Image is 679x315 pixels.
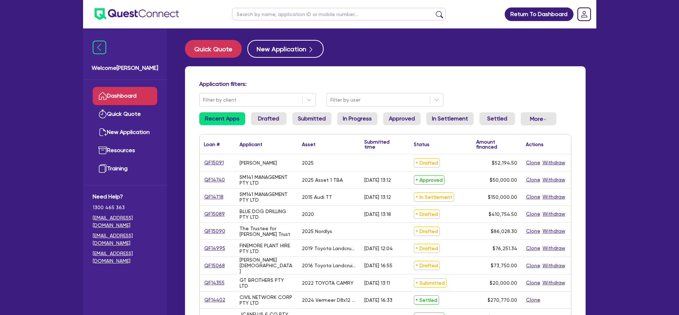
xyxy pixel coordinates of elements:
a: Return To Dashboard [505,7,573,21]
a: QF14718 [204,193,224,201]
span: Welcome [PERSON_NAME] [92,64,158,72]
div: 2025 [302,160,314,166]
div: Asset [302,142,315,147]
span: $150,000.00 [488,194,517,200]
a: Dropdown toggle [575,5,593,24]
div: 2025 Nordlys [302,228,332,234]
a: In Progress [337,112,377,125]
div: Applicant [240,142,262,147]
div: 2015 Audi TT [302,194,332,200]
a: Resources [93,141,157,160]
div: SM141 MANAGEMENT PTY LTD [240,191,293,203]
a: Training [93,160,157,178]
button: Clone [526,159,541,167]
button: Dropdown toggle [521,112,556,125]
span: $410,754.50 [489,211,517,217]
div: CIVIL NETWORK CORP PTY LTD [240,294,293,306]
span: Drafted [414,261,440,270]
span: Submitted [414,278,447,288]
a: QF15091 [204,159,224,167]
button: Clone [526,296,541,304]
a: Quick Quote [93,105,157,123]
img: quest-connect-logo-blue [94,8,179,20]
input: Search by name, application ID or mobile number... [232,8,446,20]
img: quick-quote [98,110,107,118]
div: 2019 Toyota Landcrusier [302,246,356,251]
span: In Settlement [414,192,454,202]
a: QF15089 [204,210,225,218]
div: 2016 Toyota Landcruiser [302,263,356,268]
button: Withdraw [542,193,566,201]
div: [DATE] 16:33 [364,297,392,303]
h4: Application filters: [199,81,571,87]
button: Withdraw [542,227,566,235]
span: Approved [414,175,444,185]
div: Loan # [204,142,220,147]
div: [DATE] 16:55 [364,263,392,268]
div: [DATE] 13:18 [364,211,391,217]
a: Dashboard [93,87,157,105]
div: GT BROTHERS PTY LTD [240,277,293,289]
a: Quick Quote [185,40,247,58]
button: Withdraw [542,262,566,270]
span: 1300 465 363 [93,204,157,211]
button: Clone [526,279,541,287]
span: Need Help? [93,192,157,201]
button: Clone [526,262,541,270]
div: SM141 MANAGEMENT PTY LTD [240,174,293,186]
div: Status [414,142,429,147]
a: Drafted [251,112,287,125]
a: [EMAIL_ADDRESS][DOMAIN_NAME] [93,250,157,265]
a: QF14402 [204,296,226,304]
button: Clone [526,176,541,184]
div: 2020 [302,211,314,217]
div: FINEMORE PLANT HIRE PTY LTD [240,243,293,254]
div: Amount financed [476,139,517,149]
span: $76,251.34 [493,246,517,251]
a: Submitted [292,112,331,125]
button: Withdraw [542,210,566,218]
button: Withdraw [542,176,566,184]
div: 2025 Asset 1 TBA [302,177,343,183]
div: Actions [526,142,544,147]
img: new-application [98,128,107,136]
img: resources [98,146,107,155]
a: QF14355 [204,279,225,287]
span: Drafted [414,210,440,219]
div: Submitted time [364,139,399,149]
a: Settled [479,112,515,125]
a: Recent Apps [199,112,245,125]
span: $86,028.30 [491,228,517,234]
img: icon-menu-close [93,41,106,54]
a: QF15068 [204,262,225,270]
span: Drafted [414,158,440,167]
span: $270,770.00 [488,297,517,303]
a: Approved [383,112,421,125]
button: Quick Quote [185,40,242,58]
img: training [98,164,107,173]
button: Clone [526,210,541,218]
a: New Application [93,123,157,141]
a: [EMAIL_ADDRESS][DOMAIN_NAME] [93,232,157,247]
span: $20,000.00 [490,280,517,286]
a: In Settlement [426,112,474,125]
a: QF14740 [204,176,225,184]
button: New Application [247,40,324,58]
button: Withdraw [542,244,566,252]
button: Withdraw [542,279,566,287]
div: [DATE] 13:12 [364,194,391,200]
span: $52,194.50 [492,160,517,166]
button: Clone [526,193,541,201]
div: [PERSON_NAME] [240,160,277,166]
div: [DATE] 13:11 [364,280,390,286]
a: QF14995 [204,244,226,252]
div: 2024 Vermeer D8x12 HDD [302,297,356,303]
span: Settled [414,295,439,305]
span: $50,000.00 [490,177,517,183]
div: The Trustee for [PERSON_NAME] Trust [240,226,293,237]
button: Withdraw [542,159,566,167]
span: $73,750.00 [491,263,517,268]
button: Clone [526,227,541,235]
div: [PERSON_NAME][DEMOGRAPHIC_DATA] [240,257,293,274]
span: Drafted [414,244,440,253]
